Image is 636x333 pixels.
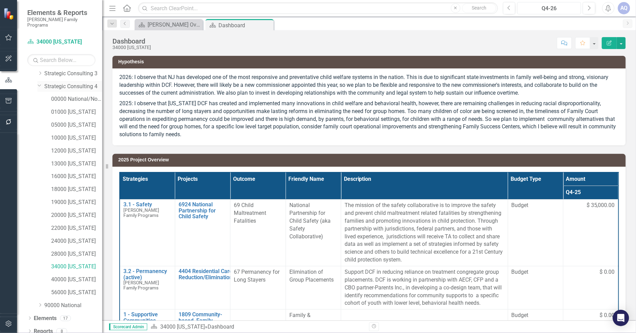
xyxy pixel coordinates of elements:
a: 10000 [US_STATE] [51,134,102,142]
span: Scorecard Admin [109,323,147,330]
span: Budget [512,312,560,319]
span: 67 Permanency for Long Stayers [234,269,279,283]
span: $ 0.00 [600,312,615,319]
a: 22000 [US_STATE] [51,224,102,232]
td: Double-Click to Edit [286,266,341,309]
a: 3.2 - Permanency (active) [123,268,171,280]
button: Q4-26 [517,2,581,14]
a: 40000 [US_STATE] [51,276,102,284]
td: Double-Click to Edit [341,200,508,266]
div: Q4-26 [520,4,579,13]
a: 24000 [US_STATE] [51,237,102,245]
a: 12000 [US_STATE] [51,147,102,155]
a: 56000 [US_STATE] [51,289,102,297]
span: Budget [512,202,560,209]
a: 18000 [US_STATE] [51,186,102,193]
a: Strategic Consulting 3 [44,70,102,78]
td: Double-Click to Edit [286,200,341,266]
a: 4404 Residential Care Reduction/Elimination [179,268,232,280]
td: Double-Click to Edit [508,200,563,266]
a: 16000 [US_STATE] [51,173,102,180]
a: [PERSON_NAME] Overview [136,20,201,29]
td: Double-Click to Edit Right Click for Context Menu [120,266,175,309]
a: 3.1 - Safety [123,202,171,208]
td: Double-Click to Edit [563,266,619,309]
a: 13000 [US_STATE] [51,160,102,168]
div: 34000 [US_STATE] [112,45,151,50]
td: Double-Click to Edit [508,266,563,309]
p: The mission of the safety collaborative is to improve the safety and prevent child maltreatment r... [345,202,504,264]
td: Double-Click to Edit Right Click for Context Menu [120,200,175,266]
a: 34000 [US_STATE] [27,38,95,46]
span: National Partnership for Child Safety (aka Safety Collaborative) [289,202,331,239]
td: Double-Click to Edit [230,266,286,309]
span: Search [472,5,486,11]
div: Dashboard [112,37,151,45]
div: Dashboard [218,21,272,30]
a: Strategic Consulting 4 [44,83,102,91]
span: [PERSON_NAME] Family Programs [123,207,159,218]
span: $ 35,000.00 [587,202,615,209]
div: [PERSON_NAME] Overview [148,20,201,29]
a: 34000 [US_STATE] [51,263,102,271]
a: 90000 National [44,302,102,310]
td: Double-Click to Edit Right Click for Context Menu [175,266,230,309]
span: Budget [512,268,560,276]
a: 34000 [US_STATE] [160,323,205,330]
a: 19000 [US_STATE] [51,199,102,206]
td: Double-Click to Edit [341,266,508,309]
a: 1 - Supportive Communities [123,312,171,323]
p: Support DCF in reducing reliance on treatment congregate group placements. DCF is working in part... [345,268,504,307]
a: 05000 [US_STATE] [51,121,102,129]
td: Double-Click to Edit Right Click for Context Menu [175,200,230,266]
span: $ 0.00 [600,268,615,276]
p: 2025: I observe that [US_STATE] DCF has created and implemented many innovations in child welfare... [119,98,619,139]
input: Search Below... [27,54,95,66]
td: Double-Click to Edit [230,200,286,266]
a: Elements [34,315,57,322]
h3: Hypothesis [118,59,622,64]
a: 20000 [US_STATE] [51,211,102,219]
h3: 2025 Project Overview [118,157,622,162]
div: Open Intercom Messenger [613,310,629,326]
div: » [151,323,364,331]
div: Dashboard [208,323,234,330]
a: 28000 [US_STATE] [51,250,102,258]
a: 01000 [US_STATE] [51,108,102,116]
span: 69 Child Maltreatment Fatalities [234,202,266,224]
button: AQ [618,2,630,14]
div: 17 [60,315,71,321]
small: [PERSON_NAME] Family Programs [27,17,95,28]
button: Search [462,3,496,13]
span: [PERSON_NAME] Family Programs [123,280,159,290]
td: Double-Click to Edit [563,200,619,266]
img: ClearPoint Strategy [3,8,15,20]
p: 2026: I observe that NJ has developed one of the most responsive and preventative child welfare s... [119,74,619,98]
span: Elements & Reports [27,9,95,17]
a: 6924 National Partnership for Child Safety [179,202,227,220]
span: Elimination of Group Placements [289,269,334,283]
input: Search ClearPoint... [138,2,498,14]
a: 00000 National/No Jurisdiction (SC4) [51,95,102,103]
